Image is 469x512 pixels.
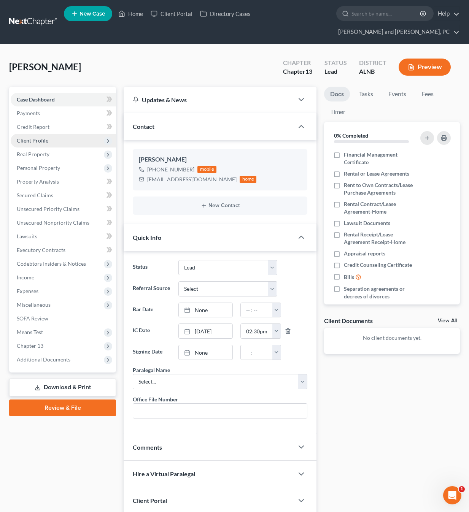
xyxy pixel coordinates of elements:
[133,470,195,477] span: Hire a Virtual Paralegal
[147,7,196,21] a: Client Portal
[324,87,350,101] a: Docs
[353,87,379,101] a: Tasks
[334,132,368,139] strong: 0% Completed
[434,7,459,21] a: Help
[129,303,175,318] label: Bar Date
[11,120,116,134] a: Credit Report
[330,334,454,342] p: No client documents yet.
[11,312,116,325] a: SOFA Review
[11,189,116,202] a: Secured Claims
[9,399,116,416] a: Review & File
[133,444,162,451] span: Comments
[17,329,43,335] span: Means Test
[17,315,48,322] span: SOFA Review
[133,366,170,374] div: Paralegal Name
[196,7,254,21] a: Directory Cases
[139,155,301,164] div: [PERSON_NAME]
[79,11,105,17] span: New Case
[17,206,79,212] span: Unsecured Priority Claims
[438,318,457,323] a: View All
[241,303,273,317] input: -- : --
[240,176,256,183] div: home
[147,176,237,183] div: [EMAIL_ADDRESS][DOMAIN_NAME]
[344,285,419,300] span: Separation agreements or decrees of divorces
[443,486,461,504] iframe: Intercom live chat
[344,273,354,281] span: Bills
[344,200,419,216] span: Rental Contract/Lease Agreement-Home
[382,87,412,101] a: Events
[129,345,175,360] label: Signing Date
[129,323,175,339] label: IC Date
[359,67,386,76] div: ALNB
[114,7,147,21] a: Home
[133,395,178,403] div: Office File Number
[133,404,307,418] input: --
[344,170,409,178] span: Rental or Lease Agreements
[179,303,232,317] a: None
[11,106,116,120] a: Payments
[324,59,347,67] div: Status
[179,345,232,360] a: None
[344,250,385,257] span: Appraisal reports
[344,304,371,312] span: Pay advices
[324,67,347,76] div: Lead
[11,93,116,106] a: Case Dashboard
[17,301,51,308] span: Miscellaneous
[415,87,440,101] a: Fees
[344,151,419,166] span: Financial Management Certificate
[17,124,49,130] span: Credit Report
[17,260,86,267] span: Codebtors Insiders & Notices
[324,105,351,119] a: Timer
[17,137,48,144] span: Client Profile
[305,68,312,75] span: 13
[344,231,419,246] span: Rental Receipt/Lease Agreement Receipt-Home
[17,274,34,281] span: Income
[11,230,116,243] a: Lawsuits
[17,247,65,253] span: Executory Contracts
[344,219,390,227] span: Lawsuit Documents
[324,317,373,325] div: Client Documents
[17,233,37,239] span: Lawsuits
[17,165,60,171] span: Personal Property
[344,181,419,197] span: Rent to Own Contracts/Lease Purchase Agreements
[11,202,116,216] a: Unsecured Priority Claims
[11,175,116,189] a: Property Analysis
[17,192,53,198] span: Secured Claims
[344,261,412,269] span: Credit Counseling Certificate
[17,96,55,103] span: Case Dashboard
[17,288,38,294] span: Expenses
[129,260,175,275] label: Status
[283,67,312,76] div: Chapter
[399,59,451,76] button: Preview
[17,178,59,185] span: Property Analysis
[334,25,459,39] a: [PERSON_NAME] and [PERSON_NAME], PC
[17,342,43,349] span: Chapter 13
[133,96,285,104] div: Updates & News
[133,497,167,504] span: Client Portal
[359,59,386,67] div: District
[9,379,116,396] a: Download & Print
[147,166,194,173] div: [PHONE_NUMBER]
[9,61,81,72] span: [PERSON_NAME]
[133,123,154,130] span: Contact
[139,203,301,209] button: New Contact
[17,151,49,157] span: Real Property
[241,324,273,338] input: -- : --
[179,324,232,338] a: [DATE]
[133,234,161,241] span: Quick Info
[17,219,89,226] span: Unsecured Nonpriority Claims
[283,59,312,67] div: Chapter
[17,356,70,363] span: Additional Documents
[129,281,175,296] label: Referral Source
[459,486,465,492] span: 1
[17,110,40,116] span: Payments
[241,345,273,360] input: -- : --
[197,166,216,173] div: mobile
[351,6,421,21] input: Search by name...
[11,216,116,230] a: Unsecured Nonpriority Claims
[11,243,116,257] a: Executory Contracts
